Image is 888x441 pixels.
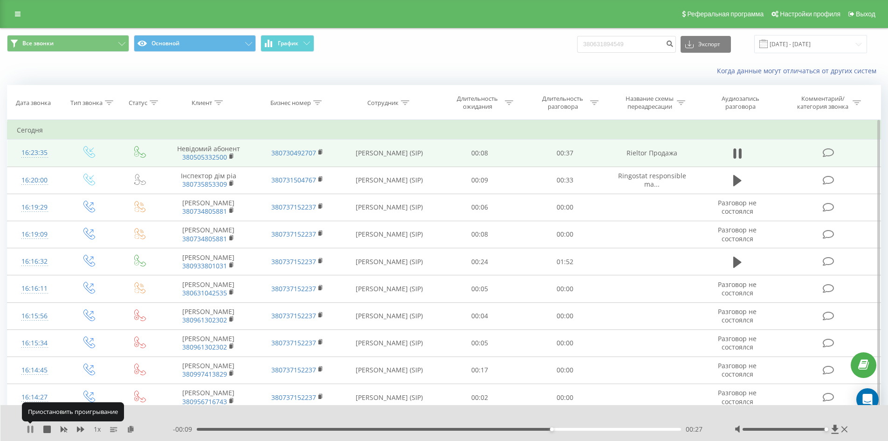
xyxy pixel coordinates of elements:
div: Аудиозапись разговора [710,95,771,111]
span: Ringostat responsible ma... [618,171,686,189]
span: График [278,40,298,47]
td: [PERSON_NAME] (SIP) [342,384,437,411]
td: 00:00 [523,221,608,248]
span: Разговор не состоялся [718,198,757,216]
div: 16:15:56 [17,307,53,325]
td: 00:05 [437,329,523,357]
td: [PERSON_NAME] [164,248,253,275]
div: Accessibility label [825,427,828,431]
td: [PERSON_NAME] (SIP) [342,275,437,302]
a: 380956716743 [182,397,227,406]
span: - 00:09 [173,425,197,434]
a: 380737152237 [271,230,316,238]
a: 380737152237 [271,203,316,211]
td: 00:00 [523,302,608,329]
td: Інспектор дім ріа [164,167,253,194]
div: 16:23:35 [17,144,53,162]
td: [PERSON_NAME] (SIP) [342,357,437,384]
a: 380737152237 [271,393,316,402]
a: 380631042535 [182,288,227,297]
a: 380737152237 [271,257,316,266]
div: Клиент [192,99,212,107]
div: Длительность разговора [538,95,588,111]
td: 00:00 [523,357,608,384]
button: Основной [134,35,256,52]
td: [PERSON_NAME] (SIP) [342,302,437,329]
div: Accessibility label [550,427,553,431]
td: [PERSON_NAME] [164,384,253,411]
div: 16:19:09 [17,225,53,244]
div: Open Intercom Messenger [856,388,879,411]
td: 00:09 [437,167,523,194]
div: Тип звонка [70,99,103,107]
div: 16:16:11 [17,280,53,298]
td: [PERSON_NAME] (SIP) [342,140,437,167]
div: 16:20:00 [17,171,53,189]
td: 00:00 [523,275,608,302]
span: Разговор не состоялся [718,334,757,351]
a: 380734805881 [182,207,227,216]
span: Все звонки [22,40,54,47]
span: Разговор не состоялся [718,280,757,297]
span: Разговор не состоялся [718,307,757,324]
td: [PERSON_NAME] [164,357,253,384]
td: 00:04 [437,302,523,329]
td: [PERSON_NAME] (SIP) [342,329,437,357]
div: Комментарий/категория звонка [796,95,850,111]
td: [PERSON_NAME] [164,275,253,302]
td: Сегодня [7,121,881,140]
div: Дата звонка [16,99,51,107]
td: 01:52 [523,248,608,275]
a: 380731504767 [271,175,316,184]
td: 00:00 [523,384,608,411]
td: [PERSON_NAME] (SIP) [342,248,437,275]
div: 16:19:29 [17,198,53,217]
a: 380737152237 [271,365,316,374]
span: Разговор не состоялся [718,225,757,243]
span: Настройки профиля [780,10,840,18]
div: Бизнес номер [270,99,311,107]
td: [PERSON_NAME] [164,194,253,221]
td: 00:24 [437,248,523,275]
td: 00:00 [523,329,608,357]
td: 00:02 [437,384,523,411]
td: Rieltor Продажа [607,140,696,167]
div: Статус [129,99,147,107]
td: [PERSON_NAME] (SIP) [342,167,437,194]
div: Длительность ожидания [453,95,503,111]
div: 16:14:27 [17,388,53,406]
td: 00:08 [437,140,523,167]
td: 00:37 [523,140,608,167]
a: 380737152237 [271,284,316,293]
button: График [261,35,314,52]
span: 00:27 [686,425,702,434]
a: 380730492707 [271,148,316,157]
td: [PERSON_NAME] (SIP) [342,221,437,248]
span: 1 x [94,425,101,434]
td: [PERSON_NAME] [164,221,253,248]
a: 380997413829 [182,370,227,378]
div: Сотрудник [367,99,399,107]
span: Разговор не состоялся [718,361,757,378]
a: 380961302302 [182,315,227,324]
a: 380737152237 [271,311,316,320]
td: 00:08 [437,221,523,248]
div: 16:16:32 [17,252,53,271]
span: Реферальная программа [687,10,764,18]
a: 380737152237 [271,338,316,347]
td: [PERSON_NAME] [164,302,253,329]
div: 16:14:45 [17,361,53,379]
input: Поиск по номеру [577,36,676,53]
div: Приостановить проигрывание [22,402,124,421]
a: 380961302302 [182,343,227,351]
div: Название схемы переадресации [625,95,675,111]
button: Все звонки [7,35,129,52]
span: Выход [856,10,875,18]
td: Невідомий абонент [164,140,253,167]
td: 00:00 [523,194,608,221]
td: [PERSON_NAME] (SIP) [342,194,437,221]
span: Разговор не состоялся [718,388,757,406]
a: 380933801031 [182,261,227,270]
button: Экспорт [681,36,731,53]
td: 00:33 [523,167,608,194]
